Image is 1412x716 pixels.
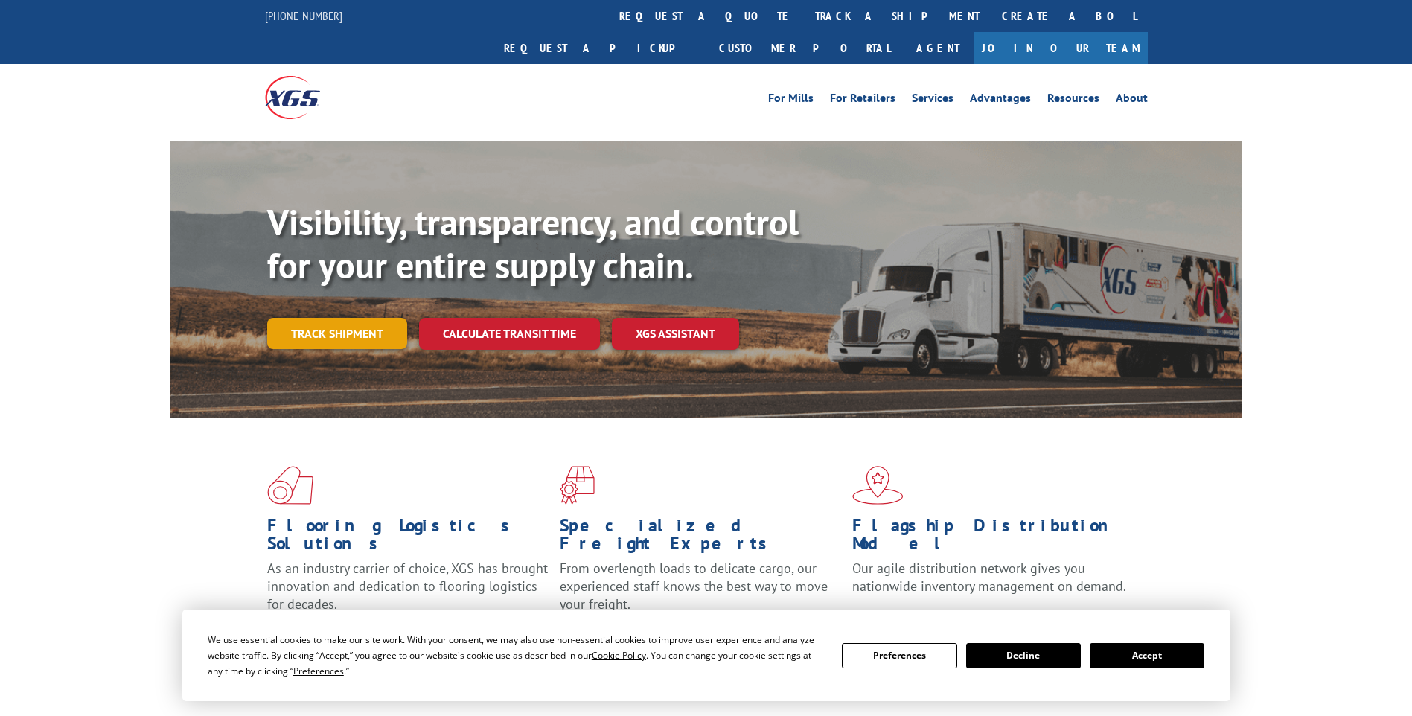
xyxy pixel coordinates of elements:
a: Services [912,92,953,109]
span: As an industry carrier of choice, XGS has brought innovation and dedication to flooring logistics... [267,560,548,613]
span: Cookie Policy [592,649,646,662]
b: Visibility, transparency, and control for your entire supply chain. [267,199,799,288]
img: xgs-icon-flagship-distribution-model-red [852,466,904,505]
div: We use essential cookies to make our site work. With your consent, we may also use non-essential ... [208,632,824,679]
p: From overlength loads to delicate cargo, our experienced staff knows the best way to move your fr... [560,560,841,626]
span: Preferences [293,665,344,677]
a: Customer Portal [708,32,901,64]
span: Our agile distribution network gives you nationwide inventory management on demand. [852,560,1126,595]
a: Resources [1047,92,1099,109]
a: Request a pickup [493,32,708,64]
h1: Flagship Distribution Model [852,517,1134,560]
button: Accept [1090,643,1204,668]
a: Join Our Team [974,32,1148,64]
a: [PHONE_NUMBER] [265,8,342,23]
a: Track shipment [267,318,407,349]
a: XGS ASSISTANT [612,318,739,350]
h1: Flooring Logistics Solutions [267,517,549,560]
a: Learn More > [852,609,1038,626]
img: xgs-icon-total-supply-chain-intelligence-red [267,466,313,505]
a: For Retailers [830,92,895,109]
img: xgs-icon-focused-on-flooring-red [560,466,595,505]
a: Agent [901,32,974,64]
a: Advantages [970,92,1031,109]
button: Decline [966,643,1081,668]
a: About [1116,92,1148,109]
button: Preferences [842,643,956,668]
a: Calculate transit time [419,318,600,350]
h1: Specialized Freight Experts [560,517,841,560]
a: For Mills [768,92,814,109]
div: Cookie Consent Prompt [182,610,1230,701]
